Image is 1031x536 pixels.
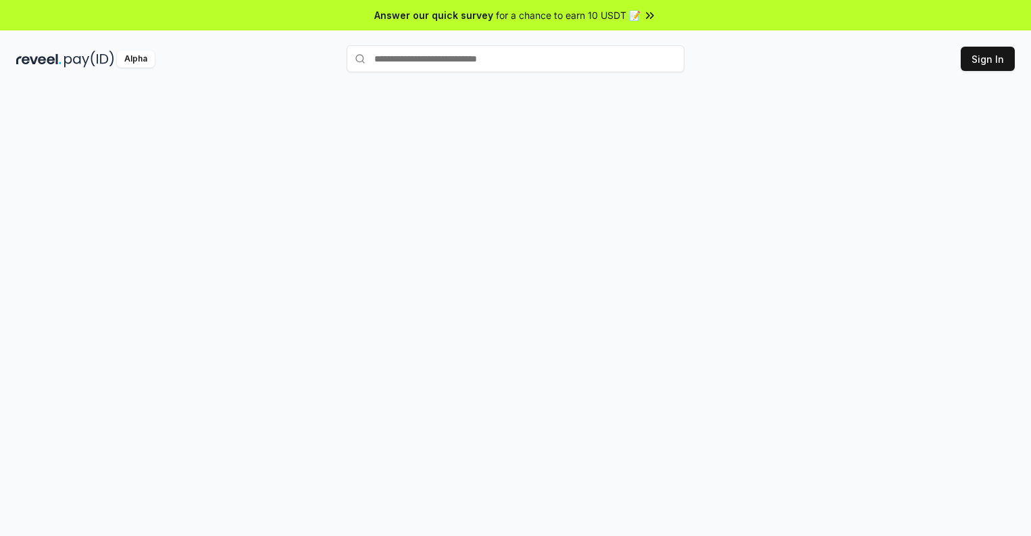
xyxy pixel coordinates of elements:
[117,51,155,68] div: Alpha
[64,51,114,68] img: pay_id
[496,8,640,22] span: for a chance to earn 10 USDT 📝
[374,8,493,22] span: Answer our quick survey
[961,47,1015,71] button: Sign In
[16,51,61,68] img: reveel_dark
